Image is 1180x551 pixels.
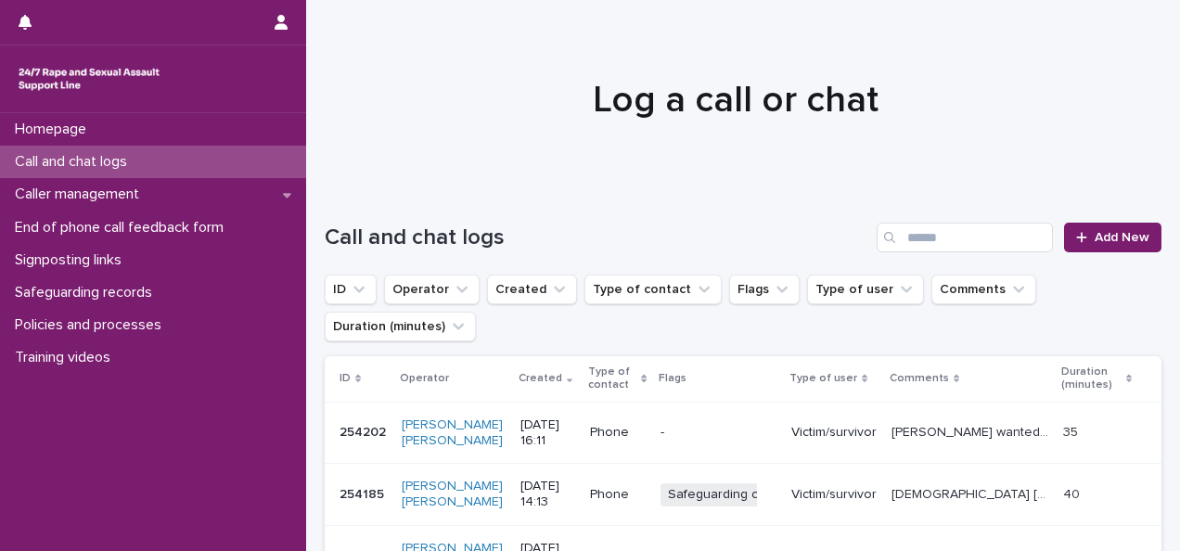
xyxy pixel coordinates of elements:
[1061,362,1122,396] p: Duration (minutes)
[384,275,480,304] button: Operator
[520,417,575,449] p: [DATE] 16:11
[807,275,924,304] button: Type of user
[402,479,506,510] a: [PERSON_NAME] [PERSON_NAME]
[1063,483,1084,503] p: 40
[7,121,101,138] p: Homepage
[890,368,949,389] p: Comments
[7,219,238,237] p: End of phone call feedback form
[588,362,637,396] p: Type of contact
[400,368,449,389] p: Operator
[1063,421,1082,441] p: 35
[891,483,1053,503] p: 17 year old female caller. Sexually assaulted by male. Has reported to police. Caller said she ha...
[7,284,167,301] p: Safeguarding records
[659,368,686,389] p: Flags
[325,78,1148,122] h1: Log a call or chat
[590,425,646,441] p: Phone
[402,417,506,449] a: [PERSON_NAME] [PERSON_NAME]
[325,224,869,251] h1: Call and chat logs
[661,425,776,441] p: -
[7,186,154,203] p: Caller management
[325,275,377,304] button: ID
[340,483,388,503] p: 254185
[519,368,562,389] p: Created
[7,316,176,334] p: Policies and processes
[661,483,808,506] span: Safeguarding concern
[1064,223,1161,252] a: Add New
[325,402,1161,464] tr: 254202254202 [PERSON_NAME] [PERSON_NAME] [DATE] 16:11Phone-Victim/survivor[PERSON_NAME] wanted to...
[891,421,1053,441] p: Caller wanted to access in person counselling support and we discussed options and signposting.
[487,275,577,304] button: Created
[931,275,1036,304] button: Comments
[729,275,800,304] button: Flags
[877,223,1053,252] input: Search
[340,368,351,389] p: ID
[590,487,646,503] p: Phone
[7,349,125,366] p: Training videos
[791,487,877,503] p: Victim/survivor
[7,153,142,171] p: Call and chat logs
[1095,231,1149,244] span: Add New
[325,312,476,341] button: Duration (minutes)
[520,479,575,510] p: [DATE] 14:13
[584,275,722,304] button: Type of contact
[325,464,1161,526] tr: 254185254185 [PERSON_NAME] [PERSON_NAME] [DATE] 14:13PhoneSafeguarding concernVictim/survivor[DEM...
[789,368,857,389] p: Type of user
[7,251,136,269] p: Signposting links
[791,425,877,441] p: Victim/survivor
[340,421,390,441] p: 254202
[15,60,163,97] img: rhQMoQhaT3yELyF149Cw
